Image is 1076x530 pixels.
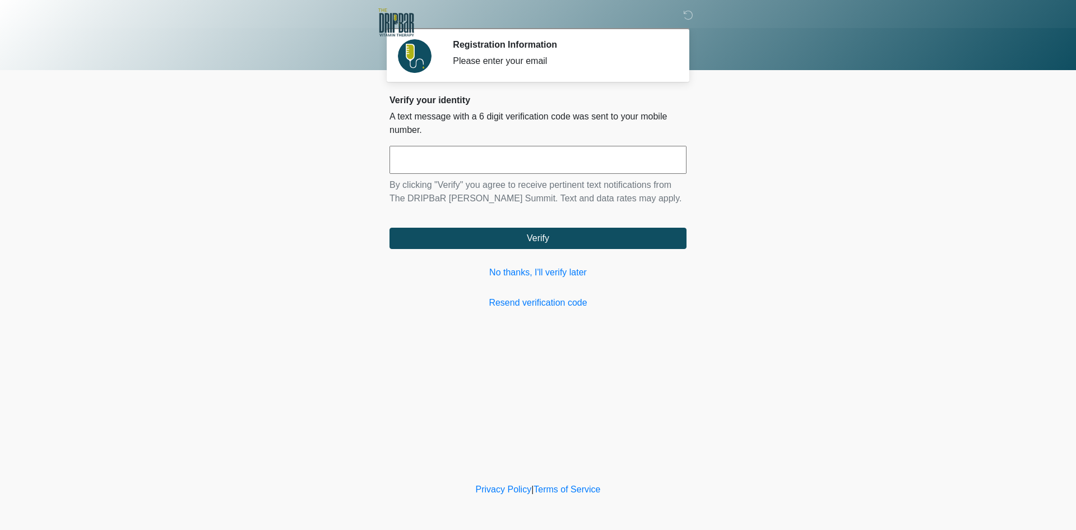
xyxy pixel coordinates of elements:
[389,95,687,105] h2: Verify your identity
[389,110,687,137] p: A text message with a 6 digit verification code was sent to your mobile number.
[534,485,600,494] a: Terms of Service
[389,178,687,205] p: By clicking "Verify" you agree to receive pertinent text notifications from The DRIPBaR [PERSON_N...
[531,485,534,494] a: |
[389,266,687,279] a: No thanks, I'll verify later
[389,228,687,249] button: Verify
[476,485,532,494] a: Privacy Policy
[389,296,687,310] a: Resend verification code
[453,54,670,68] div: Please enter your email
[398,39,432,73] img: Agent Avatar
[378,8,414,36] img: The DRIPBaR Lee's Summit Logo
